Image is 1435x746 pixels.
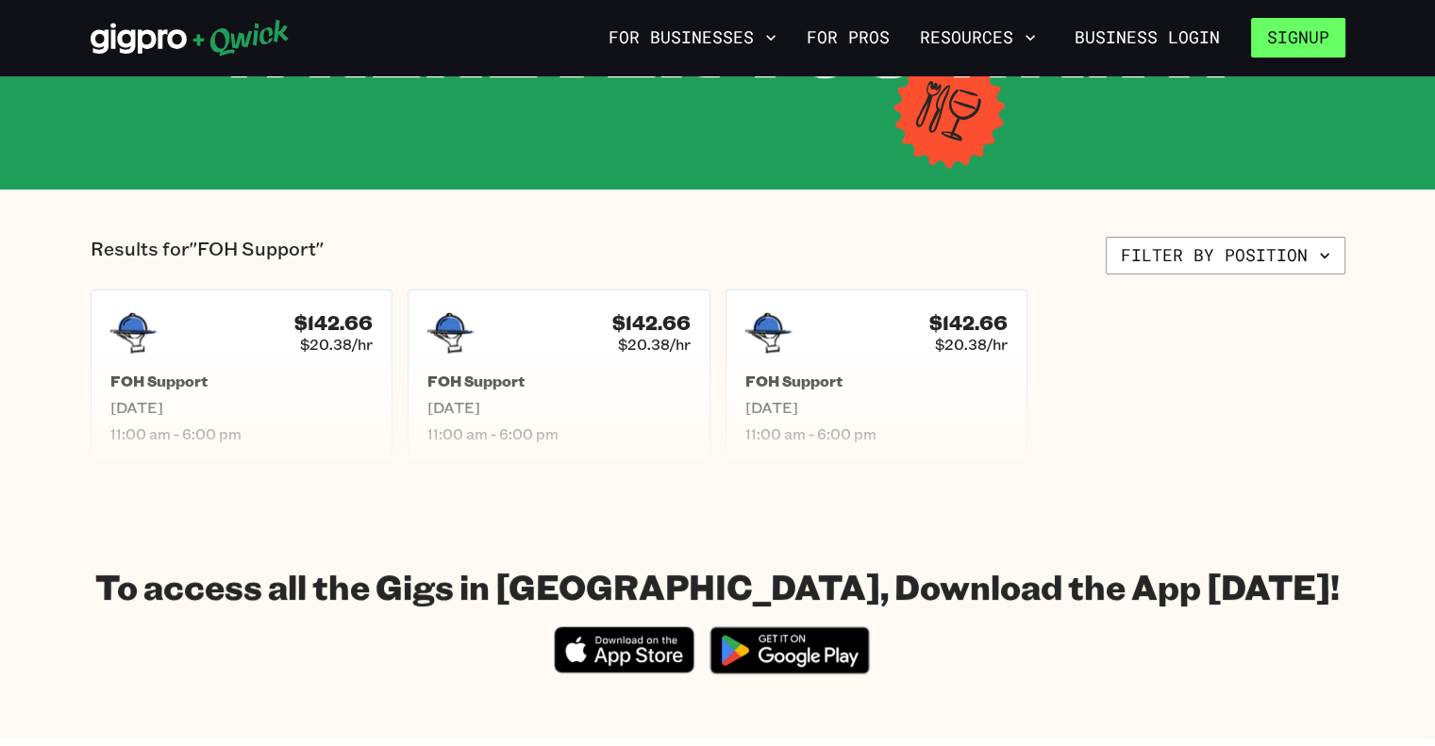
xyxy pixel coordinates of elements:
[91,237,324,274] p: Results for "FOH Support"
[95,565,1340,607] h1: To access all the Gigs in [GEOGRAPHIC_DATA], Download the App [DATE]!
[1106,237,1345,274] button: Filter by position
[554,657,695,677] a: Download on the App Store
[912,22,1043,54] button: Resources
[300,335,373,354] span: $20.38/hr
[294,311,373,335] h4: $142.66
[408,290,710,463] a: $142.66$20.38/hrFOH Support[DATE]11:00 am - 6:00 pm
[935,335,1008,354] span: $20.38/hr
[698,615,881,686] img: Get it on Google Play
[745,398,1009,417] span: [DATE]
[745,372,1009,390] h5: FOH Support
[110,398,374,417] span: [DATE]
[110,372,374,390] h5: FOH Support
[1059,18,1236,58] a: Business Login
[726,290,1028,463] a: $142.66$20.38/hrFOH Support[DATE]11:00 am - 6:00 pm
[929,311,1008,335] h4: $142.66
[427,424,691,443] span: 11:00 am - 6:00 pm
[1251,18,1345,58] button: Signup
[427,398,691,417] span: [DATE]
[612,311,691,335] h4: $142.66
[110,424,374,443] span: 11:00 am - 6:00 pm
[618,335,691,354] span: $20.38/hr
[799,22,897,54] a: For Pros
[91,290,393,463] a: $142.66$20.38/hrFOH Support[DATE]11:00 am - 6:00 pm
[427,372,691,390] h5: FOH Support
[745,424,1009,443] span: 11:00 am - 6:00 pm
[601,22,784,54] button: For Businesses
